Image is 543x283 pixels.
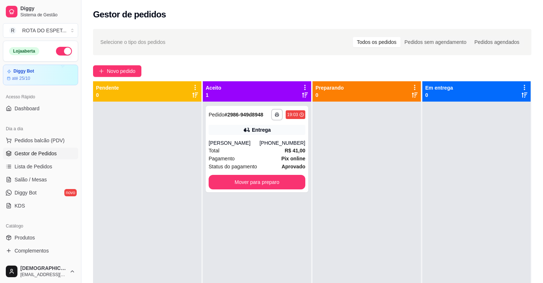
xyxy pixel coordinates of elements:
span: Gestor de Pedidos [15,150,57,157]
span: Pagamento [209,155,235,163]
a: Complementos [3,245,78,257]
button: Select a team [3,23,78,38]
span: Lista de Pedidos [15,163,52,170]
span: Total [209,147,220,155]
div: Dia a dia [3,123,78,135]
div: Loja aberta [9,47,39,55]
strong: Pix online [281,156,305,161]
span: Novo pedido [107,67,136,75]
p: 0 [425,91,453,99]
button: Mover para preparo [209,175,305,189]
span: Diggy Bot [15,189,37,196]
button: Novo pedido [93,65,141,77]
span: Diggy [20,5,75,12]
span: [EMAIL_ADDRESS][DOMAIN_NAME] [20,272,67,278]
a: Gestor de Pedidos [3,148,78,159]
a: Diggy Botnovo [3,187,78,198]
span: Sistema de Gestão [20,12,75,18]
span: Produtos [15,234,35,241]
a: Salão / Mesas [3,174,78,185]
strong: R$ 41,00 [285,148,305,153]
article: até 25/10 [12,75,30,81]
div: Catálogo [3,220,78,232]
h2: Gestor de pedidos [93,9,166,20]
p: 1 [206,91,221,99]
span: R [9,27,16,34]
button: [DEMOGRAPHIC_DATA][EMAIL_ADDRESS][DOMAIN_NAME] [3,263,78,280]
span: KDS [15,202,25,209]
div: ROTA DO ESPET ... [22,27,67,34]
a: Dashboard [3,103,78,114]
span: Status do pagamento [209,163,257,171]
span: Pedido [209,112,225,118]
span: Dashboard [15,105,40,112]
p: Aceito [206,84,221,91]
p: 0 [315,91,344,99]
button: Alterar Status [56,47,72,56]
span: [DEMOGRAPHIC_DATA] [20,265,67,272]
article: Diggy Bot [13,69,34,74]
p: Preparando [315,84,344,91]
a: Diggy Botaté 25/10 [3,65,78,85]
a: KDS [3,200,78,212]
span: Pedidos balcão (PDV) [15,137,65,144]
span: Salão / Mesas [15,176,47,183]
div: Todos os pedidos [353,37,401,47]
div: Entrega [252,126,271,134]
a: Produtos [3,232,78,243]
p: Em entrega [425,84,453,91]
p: Pendente [96,84,119,91]
div: [PHONE_NUMBER] [260,139,305,147]
a: Lista de Pedidos [3,161,78,172]
p: 0 [96,91,119,99]
span: Selecione o tipo dos pedidos [100,38,165,46]
span: Complementos [15,247,49,254]
div: 19:03 [287,112,298,118]
span: plus [99,69,104,74]
div: [PERSON_NAME] [209,139,260,147]
strong: aprovado [282,164,305,169]
div: Pedidos agendados [470,37,523,47]
a: DiggySistema de Gestão [3,3,78,20]
strong: # 2986-949d8948 [225,112,264,118]
div: Pedidos sem agendamento [401,37,470,47]
button: Pedidos balcão (PDV) [3,135,78,146]
div: Acesso Rápido [3,91,78,103]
